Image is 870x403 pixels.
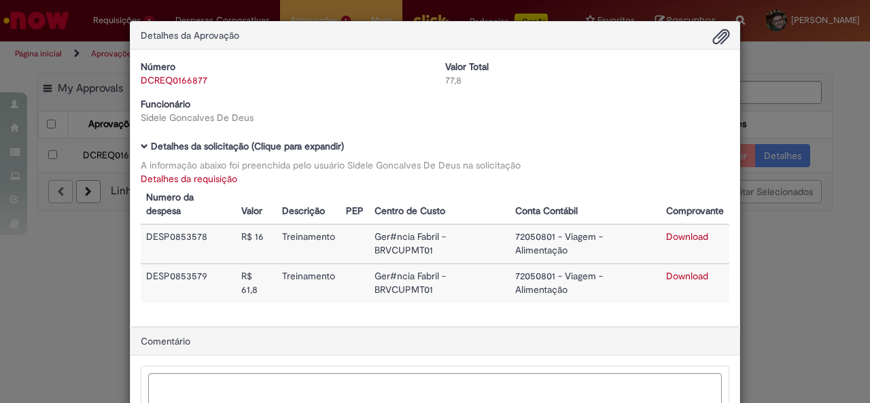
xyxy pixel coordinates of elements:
[661,186,729,224] th: Comprovante
[666,230,708,243] a: Download
[141,141,729,152] h5: Detalhes da solicitação (Clique para expandir)
[277,186,341,224] th: Descrição
[151,140,344,152] b: Detalhes da solicitação (Clique para expandir)
[510,224,661,264] td: 72050801 - Viagem - Alimentação
[141,224,236,264] td: DESP0853578
[236,224,277,264] td: R$ 16
[141,173,237,185] a: Detalhes da requisição
[369,264,510,302] td: Ger#ncia Fabril - BRVCUPMT01
[141,98,190,110] b: Funcionário
[445,73,729,87] div: 77,8
[277,224,341,264] td: Treinamento
[141,335,190,347] span: Comentário
[445,60,489,73] b: Valor Total
[236,186,277,224] th: Valor
[236,264,277,302] td: R$ 61,8
[341,186,369,224] th: PEP
[141,60,175,73] b: Número
[277,264,341,302] td: Treinamento
[369,224,510,264] td: Ger#ncia Fabril - BRVCUPMT01
[141,158,729,172] div: A informação abaixo foi preenchida pelo usuário Sidele Goncalves De Deus na solicitação
[666,270,708,282] a: Download
[510,186,661,224] th: Conta Contábil
[141,29,239,41] span: Detalhes da Aprovação
[141,186,236,224] th: Numero da despesa
[141,74,207,86] a: DCREQ0166877
[369,186,510,224] th: Centro de Custo
[510,264,661,302] td: 72050801 - Viagem - Alimentação
[141,111,425,124] div: Sidele Goncalves De Deus
[141,264,236,302] td: DESP0853579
